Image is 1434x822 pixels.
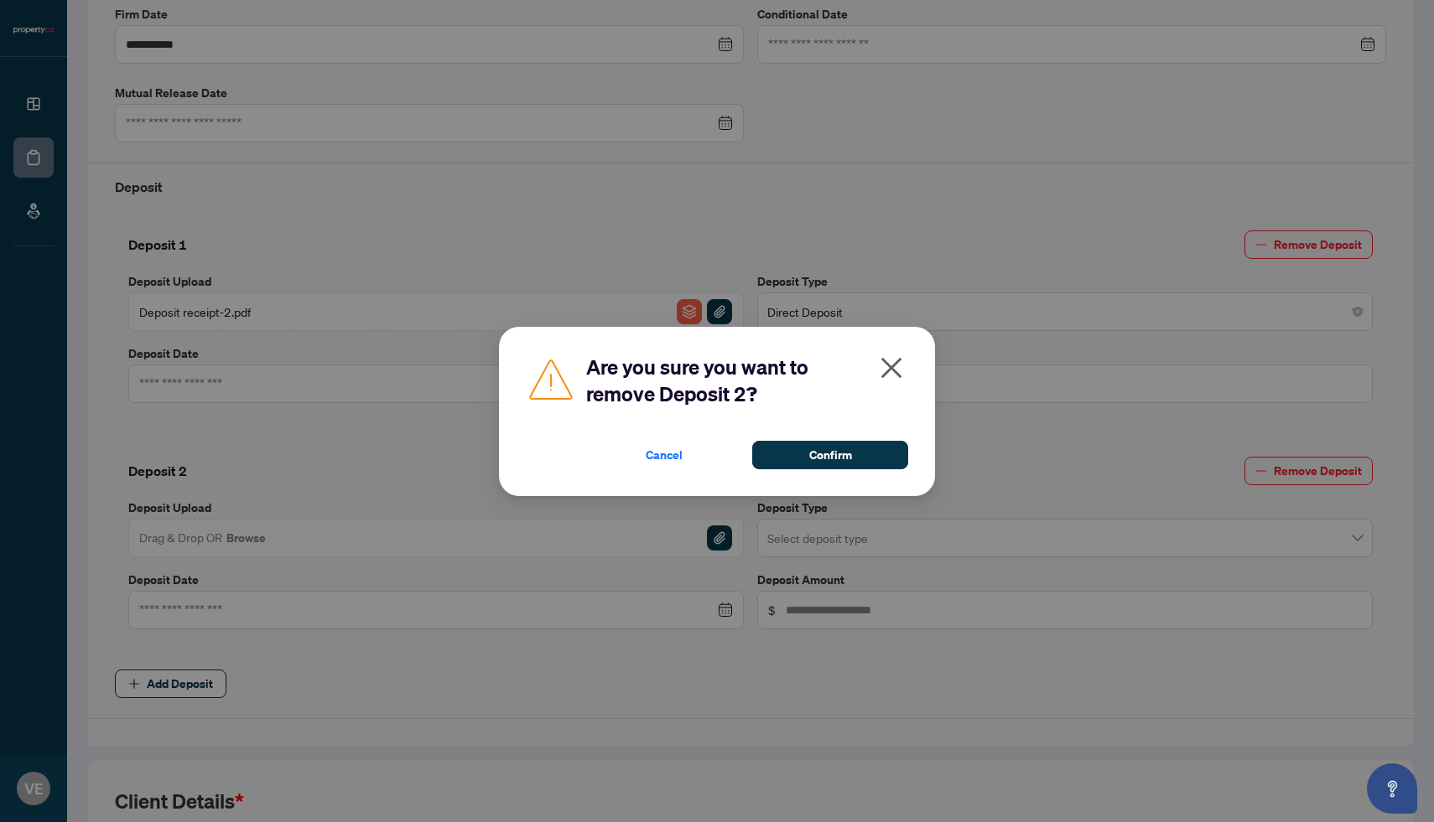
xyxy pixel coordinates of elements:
[526,354,576,404] img: Caution Icon
[1367,763,1417,814] button: Open asap
[878,354,905,381] span: close
[646,442,683,468] span: Cancel
[809,442,852,468] span: Confirm
[586,354,908,407] h2: Are you sure you want to remove Deposit 2?
[586,441,742,469] button: Cancel
[752,441,908,469] button: Confirm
